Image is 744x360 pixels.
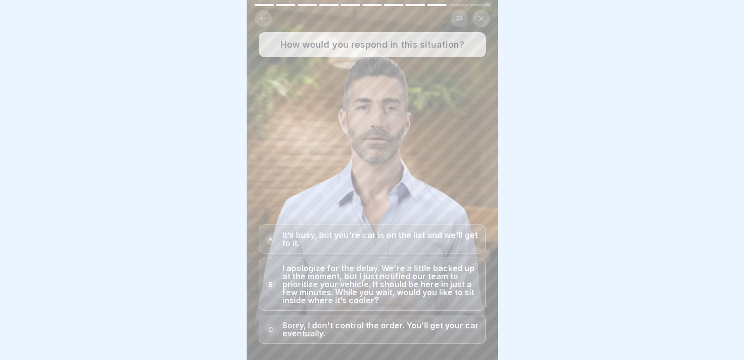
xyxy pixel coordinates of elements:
[282,321,479,337] p: Sorry, I don't control the order. You’ll get your car eventually.
[282,231,479,247] p: It’s busy, but you're car is on the list and we'll get to it.
[282,264,479,304] p: I apologize for the delay. We’re a little backed up at the moment, but I just notified our team t...
[265,324,276,335] div: C
[265,233,276,245] div: A
[263,39,482,50] p: How would you respond in this situation?
[265,279,276,290] div: B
